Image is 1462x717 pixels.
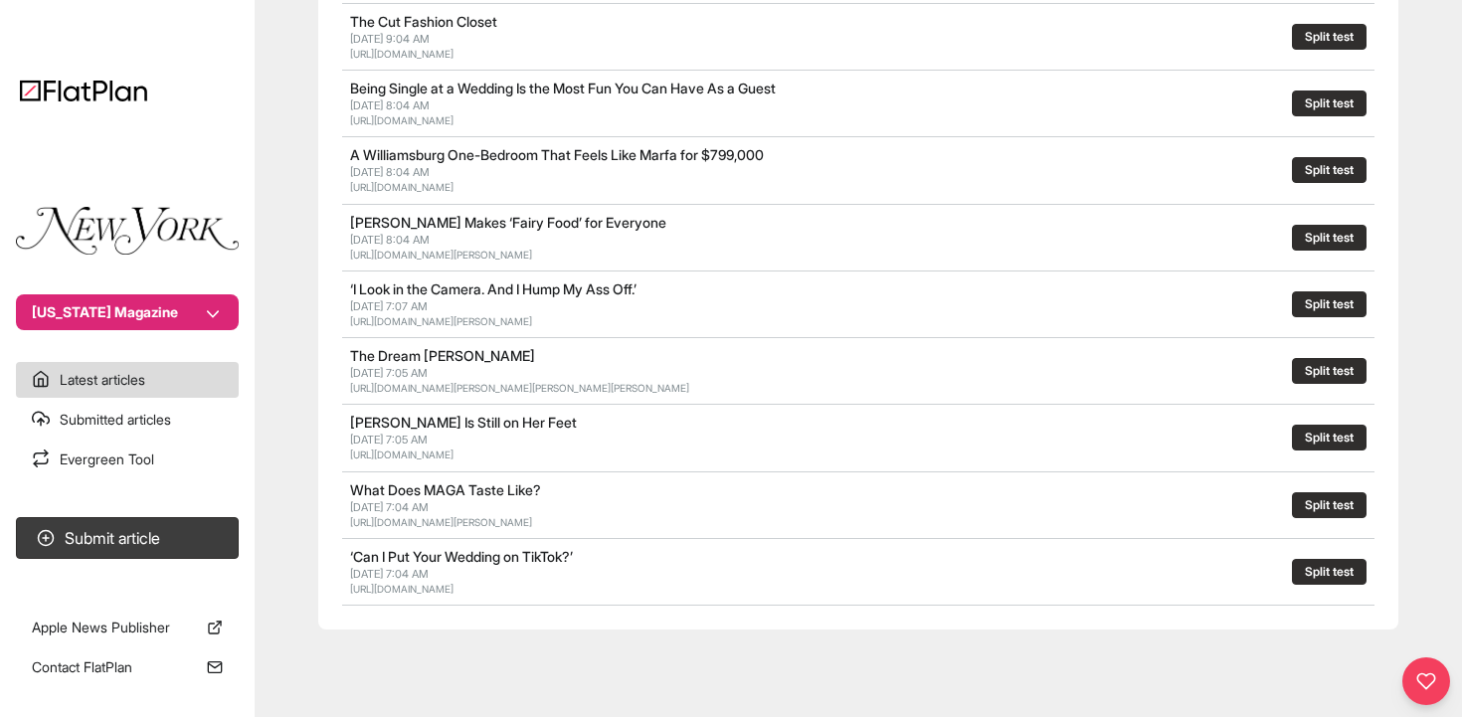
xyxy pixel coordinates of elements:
[16,442,239,477] a: Evergreen Tool
[16,610,239,645] a: Apple News Publisher
[1292,358,1367,384] button: Split test
[16,402,239,438] a: Submitted articles
[350,433,428,447] span: [DATE] 7:05 AM
[350,366,428,380] span: [DATE] 7:05 AM
[20,80,147,101] img: Logo
[350,80,776,96] a: Being Single at a Wedding Is the Most Fun You Can Have As a Guest
[350,98,430,112] span: [DATE] 8:04 AM
[350,114,454,126] a: [URL][DOMAIN_NAME]
[1292,425,1367,450] button: Split test
[16,207,239,255] img: Publication Logo
[1292,90,1367,116] button: Split test
[350,382,689,394] a: [URL][DOMAIN_NAME][PERSON_NAME][PERSON_NAME][PERSON_NAME]
[350,13,497,30] a: The Cut Fashion Closet
[1292,291,1367,317] button: Split test
[16,649,239,685] a: Contact FlatPlan
[350,347,535,364] a: The Dream [PERSON_NAME]
[350,280,637,297] a: ‘I Look in the Camera. And I Hump My Ass Off.’
[16,517,239,559] button: Submit article
[350,214,666,231] a: [PERSON_NAME] Makes ‘Fairy Food’ for Everyone
[1292,157,1367,183] button: Split test
[1292,225,1367,251] button: Split test
[350,414,577,431] a: [PERSON_NAME] Is Still on Her Feet
[350,481,541,498] a: What Does MAGA Taste Like?
[350,500,429,514] span: [DATE] 7:04 AM
[350,165,430,179] span: [DATE] 8:04 AM
[350,299,428,313] span: [DATE] 7:07 AM
[1292,559,1367,585] button: Split test
[350,48,454,60] a: [URL][DOMAIN_NAME]
[350,548,573,565] a: ‘Can I Put Your Wedding on TikTok?’
[16,294,239,330] button: [US_STATE] Magazine
[350,516,532,528] a: [URL][DOMAIN_NAME][PERSON_NAME]
[350,448,454,460] a: [URL][DOMAIN_NAME]
[1292,492,1367,518] button: Split test
[350,249,532,261] a: [URL][DOMAIN_NAME][PERSON_NAME]
[16,362,239,398] a: Latest articles
[350,32,430,46] span: [DATE] 9:04 AM
[350,146,764,163] a: A Williamsburg One-Bedroom That Feels Like Marfa for $799,000
[350,181,454,193] a: [URL][DOMAIN_NAME]
[350,567,429,581] span: [DATE] 7:04 AM
[350,315,532,327] a: [URL][DOMAIN_NAME][PERSON_NAME]
[350,233,430,247] span: [DATE] 8:04 AM
[1292,24,1367,50] button: Split test
[350,583,454,595] a: [URL][DOMAIN_NAME]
